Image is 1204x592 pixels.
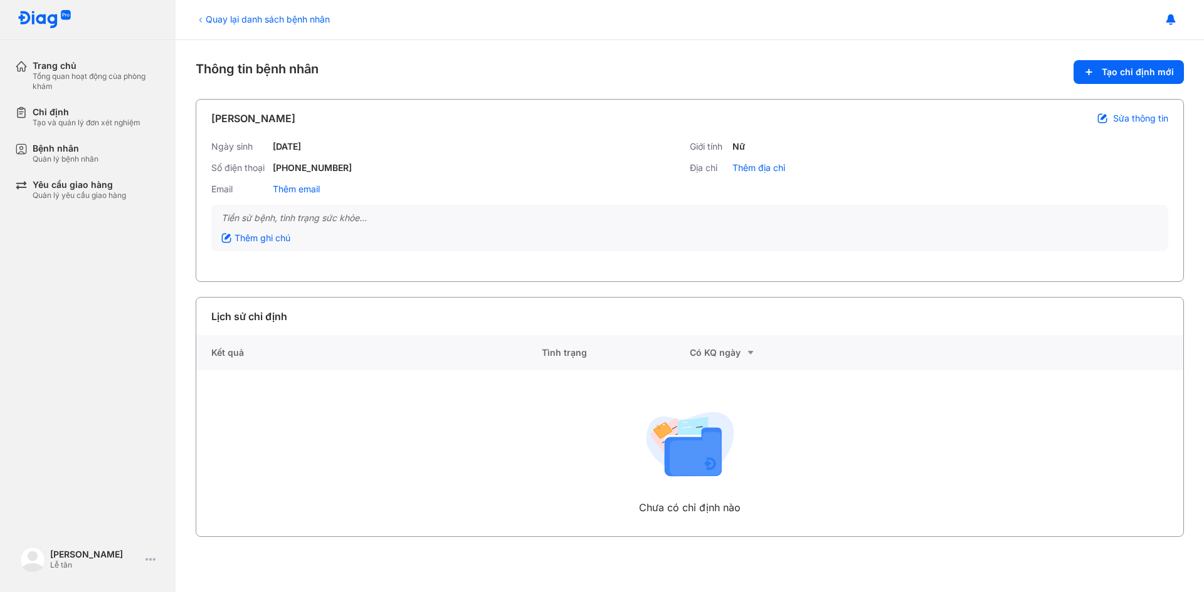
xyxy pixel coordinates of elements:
[211,111,295,126] div: [PERSON_NAME]
[33,71,161,91] div: Tổng quan hoạt động của phòng khám
[33,179,126,190] div: Yêu cầu giao hàng
[18,10,71,29] img: logo
[196,335,542,370] div: Kết quả
[50,560,140,570] div: Lễ tân
[33,143,98,154] div: Bệnh nhân
[211,184,268,195] div: Email
[690,141,727,152] div: Giới tính
[50,549,140,560] div: [PERSON_NAME]
[33,154,98,164] div: Quản lý bệnh nhân
[1102,66,1174,78] span: Tạo chỉ định mới
[273,162,352,174] div: [PHONE_NUMBER]
[211,309,287,324] div: Lịch sử chỉ định
[33,118,140,128] div: Tạo và quản lý đơn xét nghiệm
[1113,113,1168,124] span: Sửa thông tin
[273,141,301,152] div: [DATE]
[33,190,126,200] div: Quản lý yêu cầu giao hàng
[273,184,320,195] div: Thêm email
[732,162,785,174] div: Thêm địa chỉ
[690,345,838,360] div: Có KQ ngày
[196,13,330,26] div: Quay lại danh sách bệnh nhân
[639,500,741,515] div: Chưa có chỉ định nào
[1074,60,1184,84] button: Tạo chỉ định mới
[690,162,727,174] div: Địa chỉ
[732,141,745,152] div: Nữ
[196,60,1184,84] div: Thông tin bệnh nhân
[20,547,45,572] img: logo
[33,106,140,118] div: Chỉ định
[221,212,1158,224] div: Tiền sử bệnh, tình trạng sức khỏe...
[211,141,268,152] div: Ngày sinh
[542,335,690,370] div: Tình trạng
[33,60,161,71] div: Trang chủ
[221,232,290,244] div: Thêm ghi chú
[211,162,268,174] div: Số điện thoại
